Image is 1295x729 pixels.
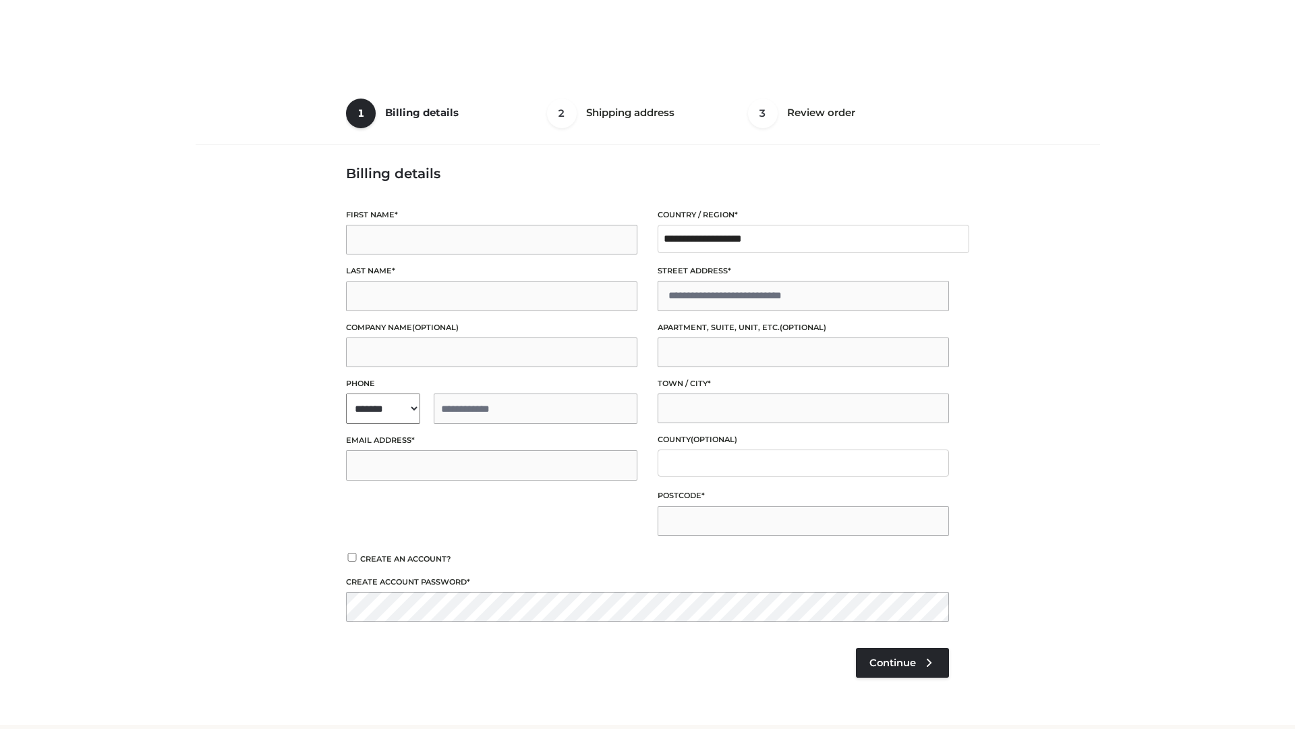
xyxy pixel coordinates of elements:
label: Postcode [658,489,949,502]
label: Country / Region [658,209,949,221]
label: Phone [346,377,637,390]
span: (optional) [780,323,826,332]
h3: Billing details [346,165,949,182]
span: (optional) [412,323,459,332]
label: Apartment, suite, unit, etc. [658,321,949,334]
label: County [658,433,949,446]
span: Create an account? [360,554,451,564]
span: 1 [346,99,376,128]
span: Continue [869,657,916,669]
label: Company name [346,321,637,334]
span: 3 [748,99,778,128]
a: Continue [856,648,949,678]
label: Town / City [658,377,949,390]
span: Billing details [385,106,459,119]
label: Create account password [346,576,949,589]
label: First name [346,209,637,221]
label: Email address [346,434,637,447]
label: Street address [658,265,949,277]
span: Shipping address [586,106,674,119]
span: 2 [547,99,577,128]
span: (optional) [691,435,737,444]
input: Create an account? [346,553,358,562]
span: Review order [787,106,855,119]
label: Last name [346,265,637,277]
